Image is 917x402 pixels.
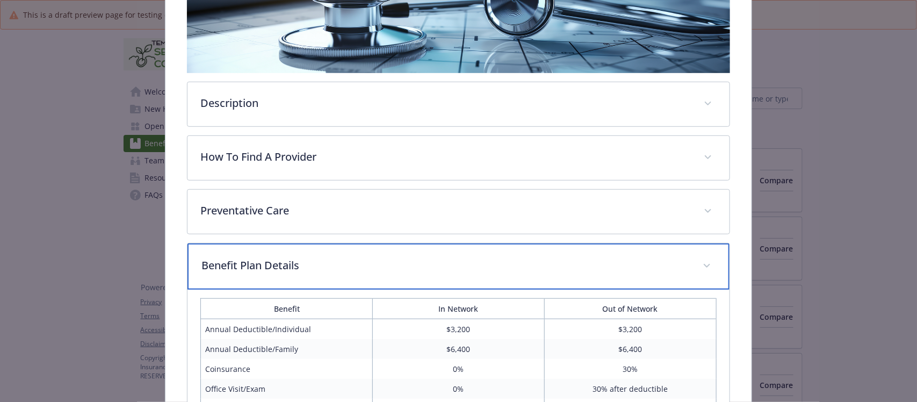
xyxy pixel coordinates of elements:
[544,339,716,359] td: $6,400
[187,190,729,234] div: Preventative Care
[200,203,690,219] p: Preventative Care
[544,319,716,339] td: $3,200
[187,82,729,126] div: Description
[201,339,373,359] td: Annual Deductible/Family
[187,243,729,290] div: Benefit Plan Details
[544,359,716,379] td: 30%
[187,136,729,180] div: How To Find A Provider
[201,359,373,379] td: Coinsurance
[373,379,545,399] td: 0%
[373,319,545,339] td: $3,200
[201,257,689,274] p: Benefit Plan Details
[201,298,373,319] th: Benefit
[373,298,545,319] th: In Network
[200,95,690,111] p: Description
[544,298,716,319] th: Out of Network
[201,319,373,339] td: Annual Deductible/Individual
[544,379,716,399] td: 30% after deductible
[200,149,690,165] p: How To Find A Provider
[201,379,373,399] td: Office Visit/Exam
[373,339,545,359] td: $6,400
[373,359,545,379] td: 0%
